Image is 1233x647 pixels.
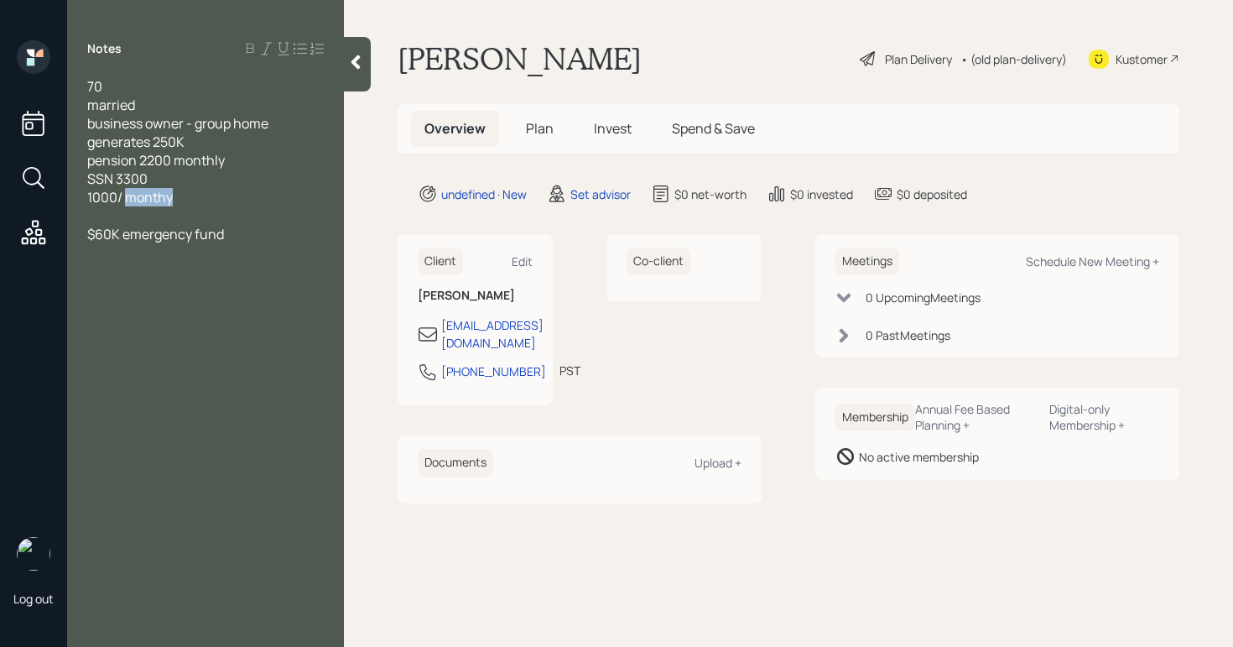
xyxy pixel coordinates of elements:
h6: Documents [418,449,493,477]
div: 0 Past Meeting s [866,326,950,344]
div: undefined · New [441,185,527,203]
div: Set advisor [570,185,631,203]
span: $60K emergency fund [87,225,224,243]
div: • (old plan-delivery) [960,50,1067,68]
span: married [87,96,135,114]
div: Kustomer [1116,50,1168,68]
div: Annual Fee Based Planning + [915,401,1036,433]
span: business owner - group home generates 250K [87,114,271,151]
div: No active membership [859,448,979,466]
span: Plan [526,119,554,138]
div: Upload + [695,455,741,471]
span: Overview [424,119,486,138]
label: Notes [87,40,122,57]
div: PST [559,362,580,379]
h1: [PERSON_NAME] [398,40,642,77]
img: retirable_logo.png [17,537,50,571]
h6: Membership [835,404,915,431]
div: $0 net-worth [674,185,747,203]
div: $0 invested [790,185,853,203]
div: [PHONE_NUMBER] [441,363,546,380]
div: Schedule New Meeting + [1026,253,1159,269]
div: [EMAIL_ADDRESS][DOMAIN_NAME] [441,316,544,352]
h6: Co-client [627,248,690,275]
h6: Meetings [835,248,899,275]
h6: Client [418,248,463,275]
span: Invest [594,119,632,138]
span: 70 [87,77,102,96]
div: Log out [13,591,54,607]
div: 0 Upcoming Meeting s [866,289,981,306]
span: SSN 3300 [87,170,148,188]
div: Digital-only Membership + [1049,401,1159,433]
div: Plan Delivery [885,50,952,68]
span: Spend & Save [672,119,755,138]
h6: [PERSON_NAME] [418,289,533,303]
div: Edit [512,253,533,269]
span: 1000/ monthy [87,188,173,206]
div: $0 deposited [897,185,967,203]
span: pension 2200 monthly [87,151,225,170]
